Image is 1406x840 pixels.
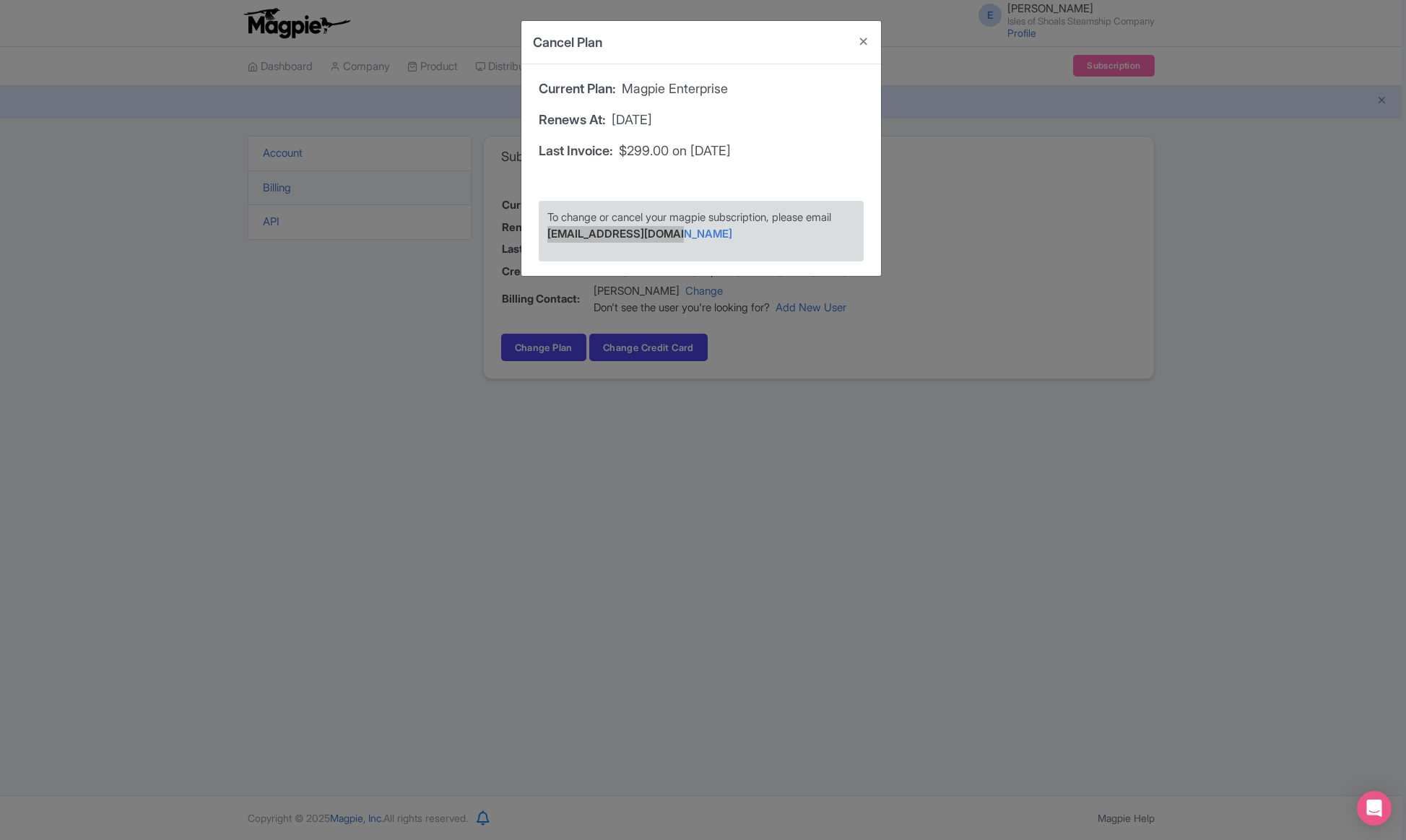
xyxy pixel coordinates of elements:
div: Open Intercom Messenger [1357,791,1392,826]
span: Current Plan: [539,79,616,98]
span: Last Invoice: [539,141,613,160]
a: [EMAIL_ADDRESS][DOMAIN_NAME] [547,227,732,241]
span: [DATE] [612,110,652,129]
button: Close [846,21,881,62]
h4: Cancel Plan [533,33,602,52]
span: Renews At: [539,110,606,129]
span: To change or cancel your magpie subscription, please email [547,210,831,224]
span: Magpie Enterprise [622,79,728,98]
span: $299.00 on [DATE] [619,141,731,160]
